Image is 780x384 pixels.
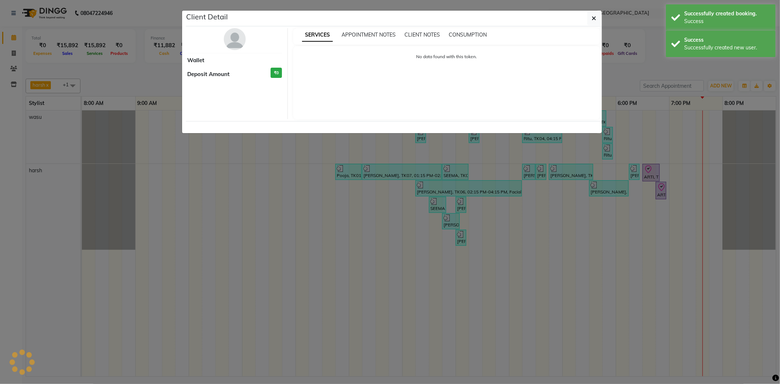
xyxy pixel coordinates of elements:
span: CLIENT NOTES [404,31,440,38]
div: Success [684,36,770,44]
div: Successfully created booking. [684,10,770,18]
span: APPOINTMENT NOTES [342,31,396,38]
span: Wallet [188,56,205,65]
span: Deposit Amount [188,70,230,79]
div: Successfully created new user. [684,44,770,52]
img: avatar [224,28,246,50]
span: SERVICES [302,29,333,42]
span: CONSUMPTION [449,31,487,38]
h5: Client Detail [186,11,228,22]
div: Success [684,18,770,25]
h3: ₹0 [271,68,282,78]
p: No data found with this token. [301,53,593,60]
